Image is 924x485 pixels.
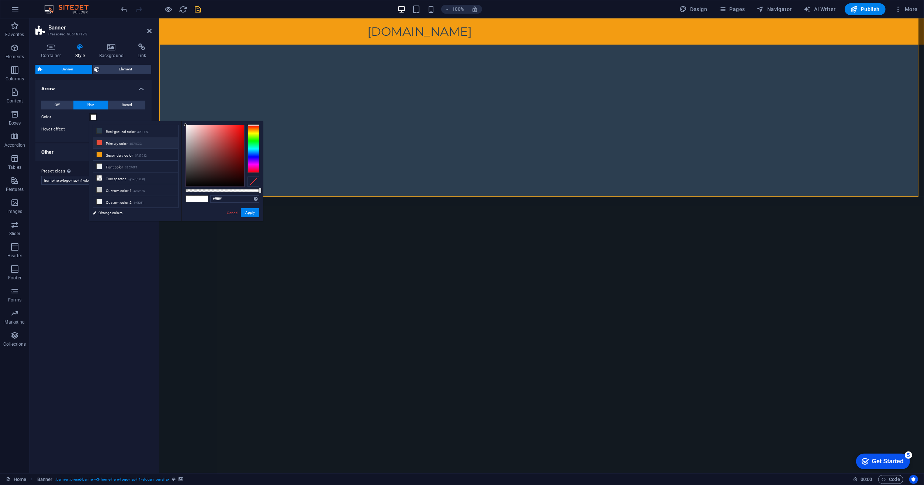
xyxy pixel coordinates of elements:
p: Header [7,253,22,259]
div: 5 [55,1,62,9]
span: Banner [45,65,90,74]
button: Code [878,475,903,484]
div: Get Started 5 items remaining, 0% complete [6,4,60,19]
p: Collections [3,341,26,347]
h4: Background [94,43,132,59]
p: Forms [8,297,21,303]
p: Content [7,98,23,104]
small: #E74C3C [129,142,142,147]
p: Features [6,186,24,192]
small: #ECF0F1 [125,165,137,170]
button: Boxed [108,101,145,109]
span: Code [882,475,900,484]
p: Elements [6,54,24,60]
i: Save (Ctrl+S) [194,5,203,14]
button: Publish [845,3,886,15]
button: Click here to leave preview mode and continue editing [164,5,173,14]
h6: Session time [853,475,872,484]
span: Navigator [757,6,792,13]
span: Click to select. Double-click to edit [37,475,53,484]
p: Columns [6,76,24,82]
h3: Preset #ed-906167173 [48,31,137,38]
span: Boxed [122,101,132,109]
li: Background color [93,125,178,137]
span: . banner .preset-banner-v3-home-hero-logo-nav-h1-slogan .parallax [55,475,169,484]
button: 100% [441,5,467,14]
i: This element is a customizable preset [172,477,176,481]
span: Off [55,101,59,109]
button: Apply [241,208,259,217]
span: Pages [719,6,745,13]
button: Plain [73,101,108,109]
button: reload [179,5,188,14]
nav: breadcrumb [37,475,183,484]
small: #f0f2f1 [134,200,143,206]
p: Tables [8,164,21,170]
li: Font color [93,161,178,172]
h2: Banner [48,24,152,31]
span: Element [102,65,149,74]
i: This element contains a background [179,477,183,481]
span: Design [680,6,707,13]
i: Undo: arrow_no_label (none_default -> plain) (Ctrl+Z) [120,5,129,14]
button: Usercentrics [909,475,918,484]
button: Pages [716,3,748,15]
li: Transparent [93,172,178,184]
small: #cacccb [134,189,145,194]
h6: 100% [452,5,464,14]
p: Marketing [4,319,25,325]
p: Footer [8,275,21,281]
div: Design (Ctrl+Alt+Y) [677,3,710,15]
a: Click to cancel selection. Double-click to open Pages [6,475,26,484]
a: Change colors [89,208,175,217]
span: Plain [87,101,94,109]
span: Publish [851,6,880,13]
p: Favorites [5,32,24,38]
i: On resize automatically adjust zoom level to fit chosen device. [471,6,478,13]
button: Banner [35,65,92,74]
span: More [894,6,918,13]
span: #ffffff [186,196,197,202]
button: AI Writer [801,3,839,15]
button: Element [93,65,152,74]
small: #F39C12 [135,153,146,158]
label: Preset class [41,167,146,176]
span: 00 00 [861,475,872,484]
li: Secondary color [93,149,178,161]
div: Clear Color Selection [248,177,259,187]
h4: Other [35,143,152,161]
a: Cancel [226,210,239,216]
label: Hover effect [41,125,89,134]
p: Accordion [4,142,25,148]
small: #2C3E50 [137,130,149,135]
h4: Style [70,43,94,59]
button: Off [41,101,73,109]
span: AI Writer [804,6,836,13]
button: save [194,5,203,14]
i: Reload page [179,5,188,14]
button: Design [677,3,710,15]
li: Custom color 1 [93,184,178,196]
p: Slider [9,231,21,237]
small: rgba(0,0,0,.0) [128,177,145,182]
p: Boxes [9,120,21,126]
button: undo [120,5,129,14]
li: Primary color [93,137,178,149]
p: Images [7,209,23,214]
span: : [866,477,867,482]
h4: Arrow [35,80,152,93]
button: More [892,3,921,15]
div: Get Started [22,8,53,15]
h4: Link [132,43,152,59]
li: Custom color 2 [93,196,178,208]
label: Color [41,113,89,122]
img: Editor Logo [42,5,98,14]
button: Navigator [754,3,795,15]
h4: Container [35,43,70,59]
span: #ffffff [197,196,208,202]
